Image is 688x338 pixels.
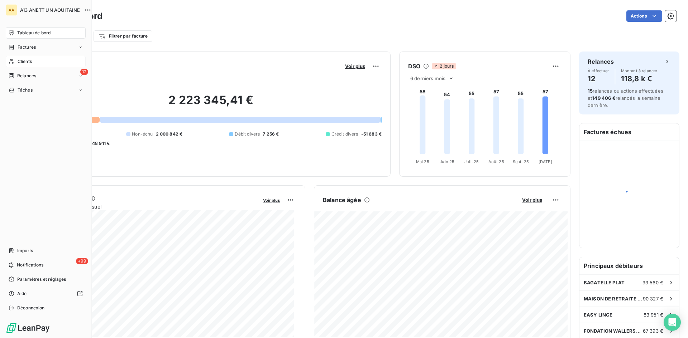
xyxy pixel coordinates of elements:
img: Logo LeanPay [6,322,50,334]
h4: 118,8 k € [621,73,658,84]
span: relances ou actions effectuées et relancés la semaine dernière. [588,88,663,108]
span: 149 406 € [592,95,615,101]
button: Voir plus [343,63,367,69]
span: 15 [588,88,593,94]
span: +99 [76,258,88,264]
button: Voir plus [261,197,282,203]
span: 12 [80,69,88,75]
span: Déconnexion [17,305,45,311]
span: Voir plus [263,198,280,203]
span: Chiffre d'affaires mensuel [40,203,258,210]
h6: Relances [588,57,614,66]
span: -51 683 € [361,131,382,137]
span: 2 jours [432,63,456,69]
h2: 2 223 345,41 € [40,93,382,114]
h6: Balance âgée [323,196,361,204]
span: Tableau de bord [17,30,51,36]
span: Aide [17,290,27,297]
tspan: Juin 25 [440,159,454,164]
span: Relances [17,73,36,79]
button: Voir plus [520,197,544,203]
h6: DSO [408,62,420,70]
div: Open Intercom Messenger [664,314,681,331]
tspan: Mai 25 [416,159,429,164]
span: EASY LINGE [584,312,613,318]
a: Aide [6,288,86,299]
span: Non-échu [132,131,153,137]
span: -48 911 € [90,140,110,147]
span: BAGATELLE PLAT [584,280,625,285]
h6: Factures échues [579,123,679,141]
span: 7 256 € [263,131,279,137]
tspan: Sept. 25 [513,159,529,164]
span: À effectuer [588,69,609,73]
span: 90 327 € [643,296,663,302]
span: FONDATION WALLERSTEIN [584,328,643,334]
span: Imports [17,248,33,254]
span: 6 derniers mois [410,75,445,81]
span: 83 951 € [644,312,663,318]
span: Voir plus [345,63,365,69]
span: Voir plus [522,197,542,203]
span: Tâches [18,87,33,93]
span: Montant à relancer [621,69,658,73]
span: A13 ANETT UN AQUITAINE [20,7,80,13]
span: 93 560 € [642,280,663,285]
span: Factures [18,44,36,50]
tspan: Août 25 [488,159,504,164]
span: Notifications [17,262,43,268]
h4: 12 [588,73,609,84]
tspan: Juil. 25 [464,159,479,164]
h6: Principaux débiteurs [579,257,679,274]
div: AA [6,4,17,16]
span: Clients [18,58,32,65]
span: Paramètres et réglages [17,276,66,283]
span: 67 393 € [643,328,663,334]
button: Filtrer par facture [94,30,152,42]
span: Crédit divers [331,131,358,137]
span: 2 000 842 € [156,131,183,137]
span: MAISON DE RETRAITE [GEOGRAPHIC_DATA] [584,296,643,302]
button: Actions [626,10,662,22]
tspan: [DATE] [539,159,552,164]
span: Débit divers [235,131,260,137]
